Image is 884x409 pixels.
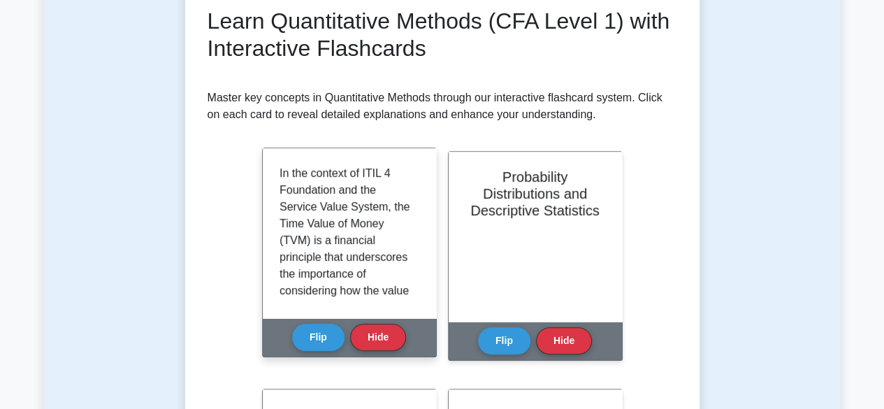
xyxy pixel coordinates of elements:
[208,8,677,62] h2: Learn Quantitative Methods (CFA Level 1) with Interactive Flashcards
[536,327,592,354] button: Hide
[208,89,677,123] p: Master key concepts in Quantitative Methods through our interactive flashcard system. Click on ea...
[465,168,605,219] h2: Probability Distributions and Descriptive Statistics
[478,327,530,354] button: Flip
[292,324,345,351] button: Flip
[350,324,406,351] button: Hide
